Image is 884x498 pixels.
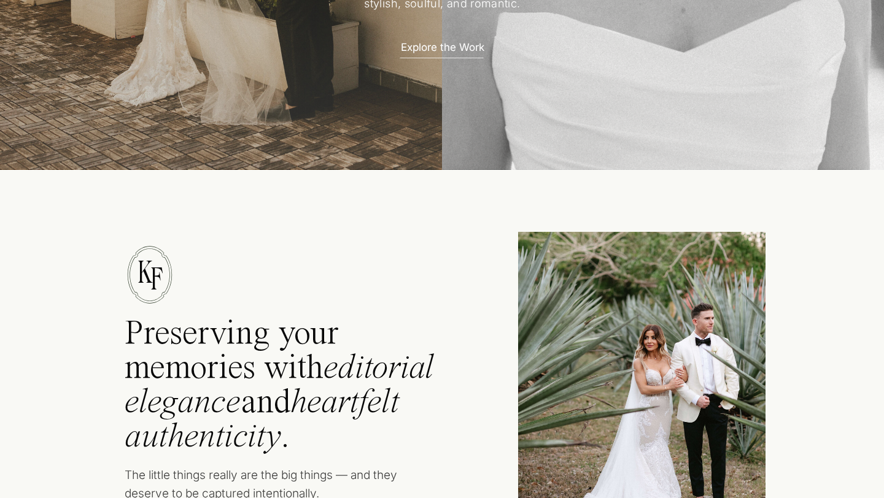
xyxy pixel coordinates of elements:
a: K [128,256,162,288]
i: editorial elegance [125,351,434,420]
a: F [139,263,173,294]
i: heartfelt authenticity [125,386,399,454]
a: Explore the Work [389,40,496,53]
h2: Preserving your memories with and . [125,317,468,463]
